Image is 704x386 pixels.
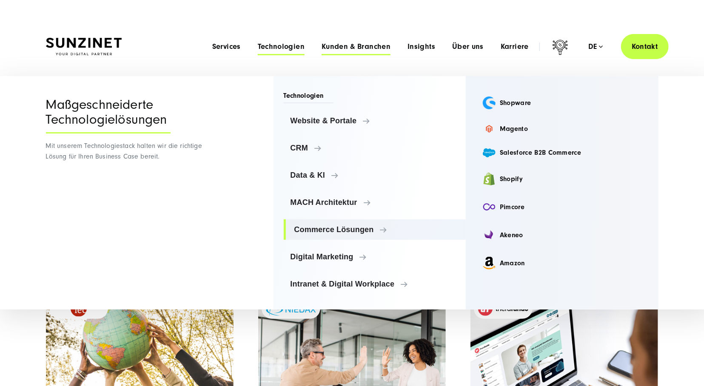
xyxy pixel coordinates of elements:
[322,43,390,51] a: Kunden & Branchen
[476,195,648,219] a: Pimcore
[588,43,603,51] div: de
[621,34,669,59] a: Kontakt
[284,247,466,267] a: Digital Marketing
[291,253,459,261] span: Digital Marketing
[46,141,205,162] p: Mit unserem Technologiestack halten wir die richtige Lösung für Ihren Business Case bereit.
[284,165,466,185] a: Data & KI
[291,280,459,288] span: Intranet & Digital Workplace
[291,116,459,125] span: Website & Portale
[452,43,484,51] a: Über uns
[476,167,648,191] a: Shopify
[284,138,466,158] a: CRM
[291,144,459,152] span: CRM
[258,43,305,51] a: Technologien
[294,225,459,234] span: Commerce Lösungen
[476,142,648,163] a: Salesforce B2B Commerce
[291,198,459,207] span: MACH Architektur
[46,97,171,133] div: Maßgeschneiderte Technologielösungen
[408,43,435,51] a: Insights
[476,119,648,139] a: Magento
[212,43,241,51] a: Services
[476,91,648,115] a: Shopware
[476,223,648,247] a: Akeneo
[291,171,459,179] span: Data & KI
[476,251,648,275] a: Amazon
[501,43,529,51] a: Karriere
[284,91,334,103] span: Technologien
[284,219,466,240] a: Commerce Lösungen
[284,111,466,131] a: Website & Portale
[284,274,466,294] a: Intranet & Digital Workplace
[284,192,466,213] a: MACH Architektur
[46,38,122,56] img: SUNZINET Full Service Digital Agentur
